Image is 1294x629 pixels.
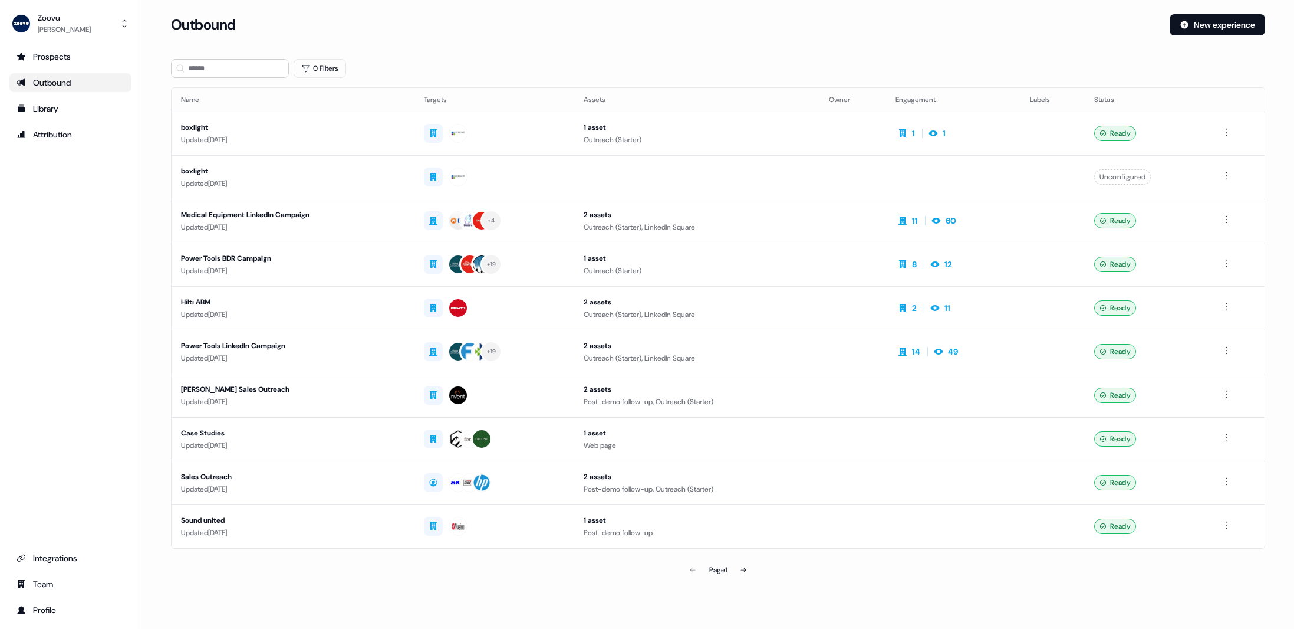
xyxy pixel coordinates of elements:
th: Owner [819,88,885,112]
div: 12 [944,258,952,270]
span: Ready [1110,389,1131,401]
div: Outreach (Starter), LinkedIn Square [584,221,810,233]
div: Web page [584,440,810,451]
th: Status [1085,88,1210,112]
a: Go to templates [9,99,131,118]
div: Sales Outreach [181,471,406,483]
div: Zoovu [38,12,91,24]
div: Profile [17,604,124,616]
div: Library [17,103,124,114]
span: Ready [1110,433,1131,445]
div: Team [17,578,124,590]
div: Integrations [17,552,124,564]
div: Updated [DATE] [181,527,406,539]
div: 2 assets [584,340,810,352]
button: 0 Filters [294,59,346,78]
div: 8 [912,258,917,270]
th: Name [172,88,415,112]
div: Case Studies [181,427,406,439]
div: 2 assets [584,384,810,395]
span: Ready [1110,127,1131,139]
h3: Outbound [171,16,236,34]
div: [PERSON_NAME] [38,24,91,35]
a: Go to outbound experience [9,73,131,92]
div: 2 assets [584,209,810,221]
span: Ready [1110,520,1131,532]
div: Updated [DATE] [181,396,406,408]
div: 1 asset [584,122,810,133]
span: Ready [1110,258,1131,270]
div: Prospects [17,51,124,63]
div: Updated [DATE] [181,134,406,146]
div: 49 [948,346,958,358]
div: Post-demo follow-up, Outreach (Starter) [584,483,810,495]
div: Updated [DATE] [181,178,406,189]
th: Engagement [886,88,1020,112]
div: 11 [944,302,950,314]
th: Labels [1020,88,1085,112]
div: 2 assets [584,471,810,483]
div: Updated [DATE] [181,265,406,277]
a: Go to attribution [9,125,131,144]
div: Updated [DATE] [181,483,406,495]
span: Ready [1110,302,1131,314]
div: Updated [DATE] [181,352,406,364]
button: New experience [1170,14,1265,35]
a: Go to profile [9,601,131,620]
div: Updated [DATE] [181,309,406,320]
button: Zoovu[PERSON_NAME] [9,9,131,38]
div: 60 [946,215,956,227]
div: Post-demo follow-up, Outreach (Starter) [584,396,810,408]
div: Outreach (Starter), LinkedIn Square [584,309,810,320]
div: Outreach (Starter) [584,134,810,146]
th: Targets [414,88,574,112]
div: Outreach (Starter) [584,265,810,277]
th: Assets [574,88,819,112]
div: Updated [DATE] [181,440,406,451]
div: Post-demo follow-up [584,527,810,539]
div: [PERSON_NAME] Sales Outreach [181,384,406,395]
div: 2 assets [584,296,810,308]
span: Ready [1110,477,1131,489]
div: Attribution [17,129,124,140]
span: Unconfigured [1099,171,1146,183]
div: 1 [943,127,946,139]
div: 14 [912,346,920,358]
span: Ready [1110,346,1131,358]
a: Go to team [9,575,131,594]
div: boxlight [181,122,406,133]
div: boxlight [181,165,406,177]
div: Hilti ABM [181,296,406,308]
a: Go to prospects [9,47,131,66]
div: Outbound [17,77,124,89]
div: Sound united [181,515,406,526]
div: Outreach (Starter), LinkedIn Square [584,352,810,364]
div: 11 [912,215,918,227]
div: 1 asset [584,253,810,264]
div: 2 [912,302,917,314]
div: 1 [912,127,915,139]
a: Go to integrations [9,549,131,568]
div: Power Tools LinkedIn Campaign [181,340,406,352]
div: Medical Equipment LinkedIn Campaign [181,209,406,221]
div: Power Tools BDR Campaign [181,253,406,264]
div: + 4 [488,215,495,226]
div: + 19 [487,259,496,270]
div: + 19 [487,346,496,357]
div: Updated [DATE] [181,221,406,233]
div: 1 asset [584,427,810,439]
div: Page 1 [709,564,727,576]
div: 1 asset [584,515,810,526]
span: Ready [1110,215,1131,227]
